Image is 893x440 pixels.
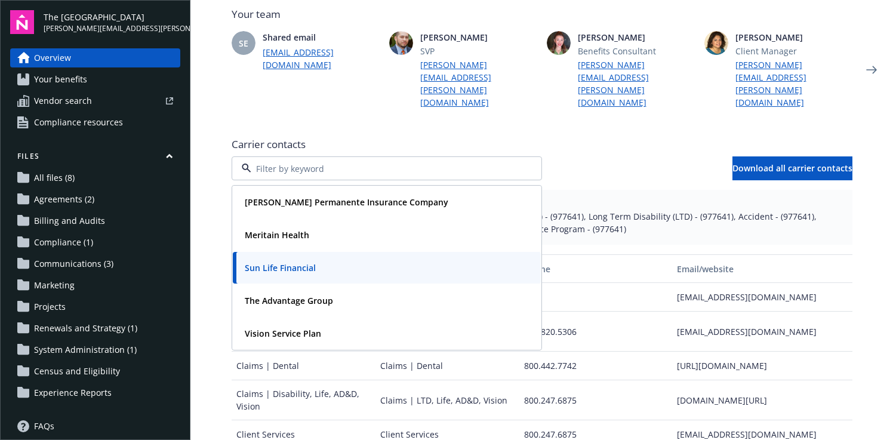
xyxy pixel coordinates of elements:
button: The [GEOGRAPHIC_DATA][PERSON_NAME][EMAIL_ADDRESS][PERSON_NAME][DOMAIN_NAME] [44,10,180,34]
div: [URL][DOMAIN_NAME] [672,352,852,380]
a: Next [862,60,881,79]
button: Email/website [672,254,852,283]
a: System Administration (1) [10,340,180,359]
span: Download all carrier contacts [732,162,852,174]
strong: Vision Service Plan [245,328,321,339]
a: FAQs [10,417,180,436]
span: SVP [420,45,537,57]
span: Overview [34,48,71,67]
a: Projects [10,297,180,316]
span: Your benefits [34,70,87,89]
span: [PERSON_NAME][EMAIL_ADDRESS][PERSON_NAME][DOMAIN_NAME] [44,23,180,34]
span: System Administration (1) [34,340,137,359]
img: photo [547,31,571,55]
span: Compliance (1) [34,233,93,252]
span: Carrier contacts [232,137,852,152]
a: Your benefits [10,70,180,89]
div: [EMAIL_ADDRESS][DOMAIN_NAME] [672,312,852,352]
a: Census and Eligibility [10,362,180,381]
span: Census and Eligibility [34,362,120,381]
a: All files (8) [10,168,180,187]
input: Filter by keyword [251,162,518,175]
div: Claims | Dental [375,352,519,380]
div: Claims | Dental [232,352,375,380]
button: Files [10,151,180,166]
span: Compliance resources [34,113,123,132]
a: [PERSON_NAME][EMAIL_ADDRESS][PERSON_NAME][DOMAIN_NAME] [420,59,537,109]
div: [EMAIL_ADDRESS][DOMAIN_NAME] [672,283,852,312]
span: Communications (3) [34,254,113,273]
span: Agreements (2) [34,190,94,209]
span: FAQs [34,417,54,436]
a: Agreements (2) [10,190,180,209]
a: Experience Reports [10,383,180,402]
span: Vendor search [34,91,92,110]
a: Communications (3) [10,254,180,273]
div: Claims | LTD, Life, AD&D, Vision [375,380,519,420]
div: Phone [524,263,667,275]
span: SE [239,37,248,50]
a: Compliance (1) [10,233,180,252]
span: Shared email [263,31,380,44]
a: Vendor search [10,91,180,110]
img: photo [389,31,413,55]
a: [PERSON_NAME][EMAIL_ADDRESS][PERSON_NAME][DOMAIN_NAME] [735,59,852,109]
span: [PERSON_NAME] [420,31,537,44]
a: [EMAIL_ADDRESS][DOMAIN_NAME] [263,46,380,71]
button: Phone [519,254,672,283]
span: The [GEOGRAPHIC_DATA] [44,11,180,23]
img: photo [704,31,728,55]
span: Benefits Consultant [578,45,695,57]
a: Renewals and Strategy (1) [10,319,180,338]
strong: Meritain Health [245,229,309,241]
span: [PERSON_NAME] [578,31,695,44]
div: Email/website [677,263,847,275]
div: Claims | Disability, Life, AD&D, Vision [232,380,375,420]
span: Experience Reports [34,383,112,402]
a: [PERSON_NAME][EMAIL_ADDRESS][PERSON_NAME][DOMAIN_NAME] [578,59,695,109]
a: Marketing [10,276,180,295]
div: 877.820.5306 [519,312,672,352]
a: Overview [10,48,180,67]
span: [PERSON_NAME] [735,31,852,44]
span: Your team [232,7,852,21]
strong: The Advantage Group [245,295,333,306]
span: Plan types [241,199,843,210]
strong: Sun Life Financial [245,262,316,273]
span: Billing and Audits [34,211,105,230]
div: 800.247.6875 [519,380,672,420]
span: Projects [34,297,66,316]
button: Download all carrier contacts [732,156,852,180]
a: Compliance resources [10,113,180,132]
div: [DOMAIN_NAME][URL] [672,380,852,420]
span: Marketing [34,276,75,295]
strong: [PERSON_NAME] Permanente Insurance Company [245,196,448,208]
span: Client Manager [735,45,852,57]
span: Dental PPO - (977641), Life and AD&D - (977641), Short Term Disability (STD) - (977641), Long Ter... [241,210,843,235]
span: All files (8) [34,168,75,187]
img: navigator-logo.svg [10,10,34,34]
div: 800.442.7742 [519,352,672,380]
a: Billing and Audits [10,211,180,230]
span: Renewals and Strategy (1) [34,319,137,338]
